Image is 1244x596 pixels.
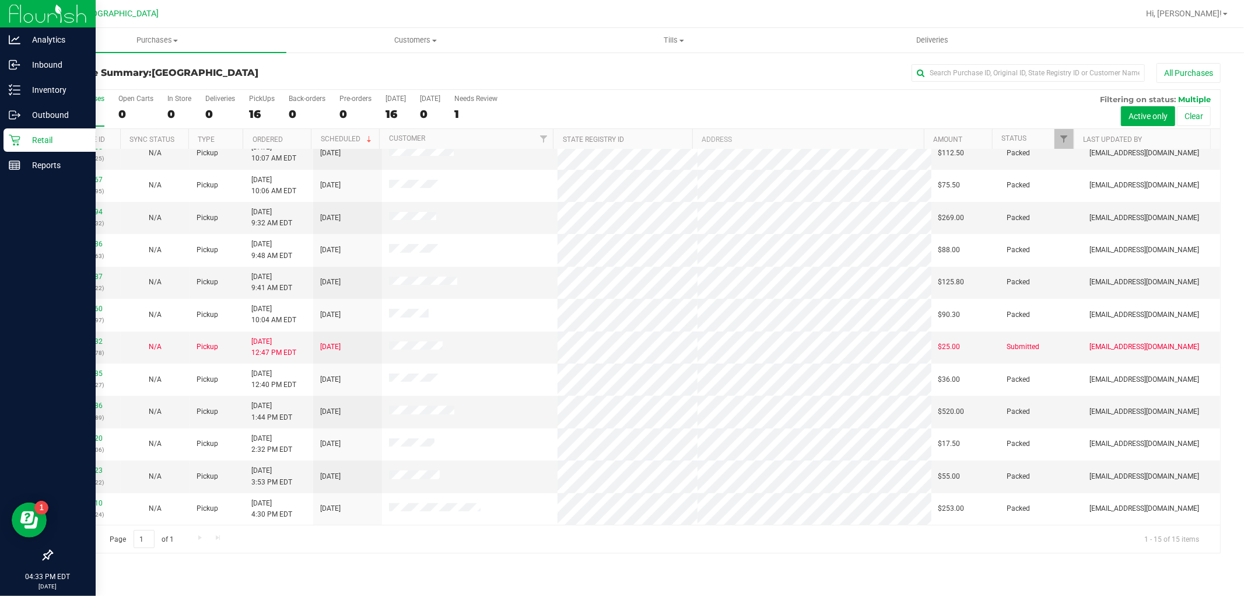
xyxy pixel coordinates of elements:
span: [DATE] 9:32 AM EDT [251,207,292,229]
span: [EMAIL_ADDRESS][DOMAIN_NAME] [1089,374,1199,385]
span: Packed [1007,438,1031,449]
span: [DATE] 1:44 PM EDT [251,400,292,423]
div: 1 [454,107,497,121]
span: $75.50 [938,180,961,191]
div: [DATE] [420,95,440,103]
span: $520.00 [938,406,965,417]
span: $112.50 [938,148,965,159]
a: Status [1001,134,1026,142]
span: [EMAIL_ADDRESS][DOMAIN_NAME] [1089,277,1199,288]
span: [EMAIL_ADDRESS][DOMAIN_NAME] [1089,309,1199,320]
span: [DATE] [320,503,341,514]
span: Not Applicable [149,504,162,513]
a: 11841667 [70,176,103,184]
span: [DATE] 2:32 PM EDT [251,433,292,455]
span: [DATE] [320,180,341,191]
a: 11845223 [70,466,103,475]
div: Deliveries [205,95,235,103]
span: Not Applicable [149,246,162,254]
button: N/A [149,180,162,191]
span: Packed [1007,148,1031,159]
a: Purchases [28,28,286,53]
div: 0 [289,107,325,121]
p: Inventory [20,83,90,97]
div: Needs Review [454,95,497,103]
th: Address [692,129,924,149]
a: 11842087 [70,273,103,281]
span: Pickup [197,212,218,224]
input: 1 [134,530,155,548]
span: Deliveries [900,35,964,46]
span: Hi, [PERSON_NAME]! [1146,9,1222,18]
span: [EMAIL_ADDRESS][DOMAIN_NAME] [1089,180,1199,191]
span: [EMAIL_ADDRESS][DOMAIN_NAME] [1089,341,1199,353]
span: Packed [1007,180,1031,191]
div: 16 [386,107,406,121]
button: N/A [149,245,162,256]
span: $125.80 [938,277,965,288]
div: PickUps [249,95,275,103]
button: N/A [149,374,162,385]
div: Back-orders [289,95,325,103]
span: [DATE] [320,277,341,288]
span: Pickup [197,245,218,256]
span: [DATE] 9:41 AM EDT [251,271,292,294]
span: $90.30 [938,309,961,320]
div: [DATE] [386,95,406,103]
span: Page of 1 [100,530,184,548]
span: [DATE] [320,148,341,159]
div: 16 [249,107,275,121]
span: Pickup [197,277,218,288]
span: [DATE] [320,245,341,256]
p: 04:33 PM EDT [5,571,90,582]
a: 11841994 [70,208,103,216]
inline-svg: Analytics [9,34,20,46]
span: [DATE] [320,212,341,224]
span: [DATE] 10:07 AM EDT [251,142,296,164]
span: [DATE] [320,471,341,482]
div: 0 [339,107,372,121]
span: [EMAIL_ADDRESS][DOMAIN_NAME] [1089,212,1199,224]
span: [EMAIL_ADDRESS][DOMAIN_NAME] [1089,503,1199,514]
inline-svg: Inventory [9,84,20,96]
span: Filtering on status: [1100,95,1176,104]
span: Packed [1007,503,1031,514]
span: Pickup [197,180,218,191]
span: [EMAIL_ADDRESS][DOMAIN_NAME] [1089,148,1199,159]
span: Packed [1007,374,1031,385]
span: Pickup [197,503,218,514]
a: 11843685 [70,370,103,378]
span: Multiple [1178,95,1211,104]
span: Not Applicable [149,181,162,189]
span: Not Applicable [149,278,162,286]
button: N/A [149,309,162,320]
span: [DATE] [320,406,341,417]
inline-svg: Reports [9,159,20,171]
span: Packed [1007,277,1031,288]
span: $269.00 [938,212,965,224]
span: [EMAIL_ADDRESS][DOMAIN_NAME] [1089,406,1199,417]
span: [DATE] [320,309,341,320]
span: [DATE] 4:30 PM EDT [251,498,292,520]
span: Not Applicable [149,440,162,448]
span: Not Applicable [149,472,162,480]
a: Type [198,135,215,144]
span: [EMAIL_ADDRESS][DOMAIN_NAME] [1089,438,1199,449]
span: Submitted [1007,341,1040,353]
span: Purchases [28,35,286,46]
div: 0 [118,107,153,121]
a: State Registry ID [563,135,624,144]
a: Filter [1054,129,1074,149]
h3: Purchase Summary: [51,68,441,78]
span: Not Applicable [149,407,162,416]
span: [GEOGRAPHIC_DATA] [152,67,258,78]
span: [DATE] 9:48 AM EDT [251,239,292,261]
p: Outbound [20,108,90,122]
span: Not Applicable [149,375,162,384]
a: Deliveries [803,28,1061,53]
a: Tills [545,28,803,53]
span: 1 - 15 of 15 items [1135,530,1208,548]
a: 11844420 [70,434,103,442]
span: [EMAIL_ADDRESS][DOMAIN_NAME] [1089,245,1199,256]
span: Pickup [197,438,218,449]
